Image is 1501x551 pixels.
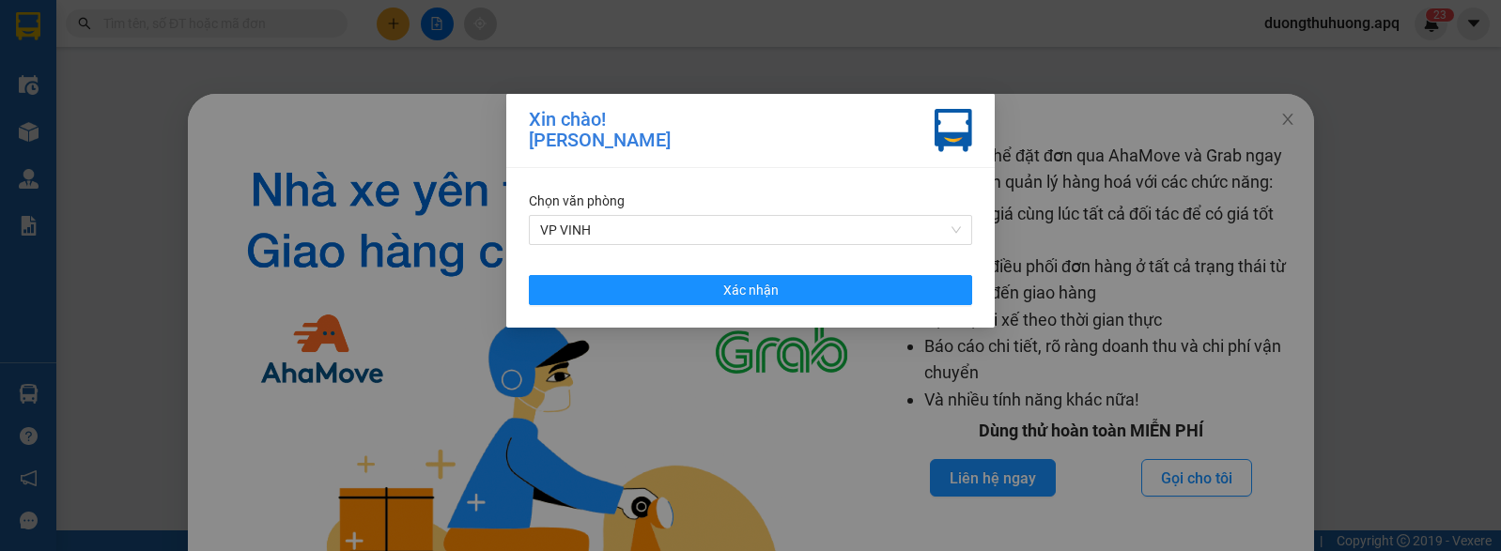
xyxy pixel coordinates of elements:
[529,275,972,305] button: Xác nhận
[723,280,779,300] span: Xác nhận
[935,109,972,152] img: vxr-icon
[529,109,671,152] div: Xin chào! [PERSON_NAME]
[540,216,961,244] span: VP VINH
[529,191,972,211] div: Chọn văn phòng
